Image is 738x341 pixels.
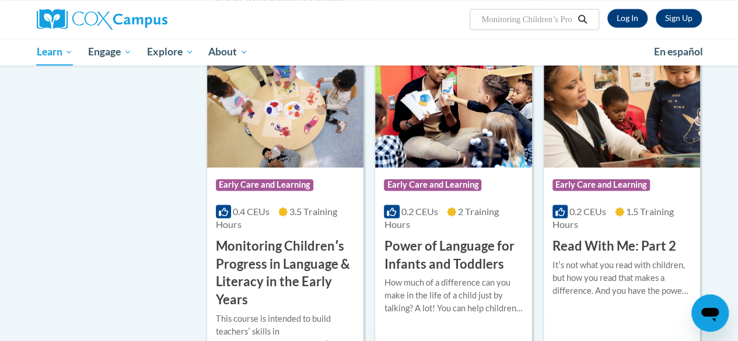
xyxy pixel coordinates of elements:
[216,179,313,191] span: Early Care and Learning
[544,48,700,167] img: Course Logo
[216,237,355,308] h3: Monitoring Childrenʹs Progress in Language & Literacy in the Early Years
[81,38,139,65] a: Engage
[29,38,81,65] a: Learn
[375,48,531,167] img: Course Logo
[384,276,523,314] div: How much of a difference can you make in the life of a child just by talking? A lot! You can help...
[552,258,691,297] div: Itʹs not what you read with children, but how you read that makes a difference. And you have the ...
[607,9,648,27] a: Log In
[233,206,270,217] span: 0.4 CEUs
[201,38,256,65] a: About
[216,206,337,230] span: 3.5 Training Hours
[28,38,711,65] div: Main menu
[656,9,702,27] a: Register
[654,45,703,58] span: En español
[384,206,498,230] span: 2 Training Hours
[573,12,591,26] button: Search
[36,45,73,59] span: Learn
[139,38,201,65] a: Explore
[569,206,606,217] span: 0.2 CEUs
[480,12,573,26] input: Search Courses
[552,179,650,191] span: Early Care and Learning
[384,179,481,191] span: Early Care and Learning
[88,45,132,59] span: Engage
[207,48,363,167] img: Course Logo
[552,206,674,230] span: 1.5 Training Hours
[552,237,676,255] h3: Read With Me: Part 2
[691,294,729,332] iframe: Button to launch messaging window
[37,9,167,30] img: Cox Campus
[384,237,523,273] h3: Power of Language for Infants and Toddlers
[646,40,711,64] a: En español
[401,206,438,217] span: 0.2 CEUs
[147,45,194,59] span: Explore
[208,45,248,59] span: About
[37,9,247,30] a: Cox Campus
